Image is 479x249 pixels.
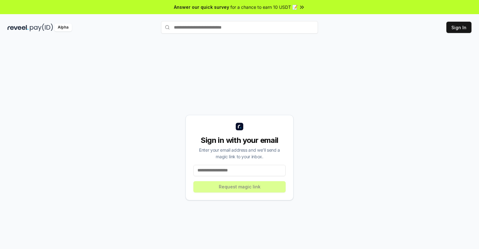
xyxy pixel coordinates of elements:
[193,135,286,145] div: Sign in with your email
[174,4,229,10] span: Answer our quick survey
[193,147,286,160] div: Enter your email address and we’ll send a magic link to your inbox.
[54,24,72,31] div: Alpha
[230,4,298,10] span: for a chance to earn 10 USDT 📝
[446,22,471,33] button: Sign In
[8,24,29,31] img: reveel_dark
[30,24,53,31] img: pay_id
[236,123,243,130] img: logo_small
